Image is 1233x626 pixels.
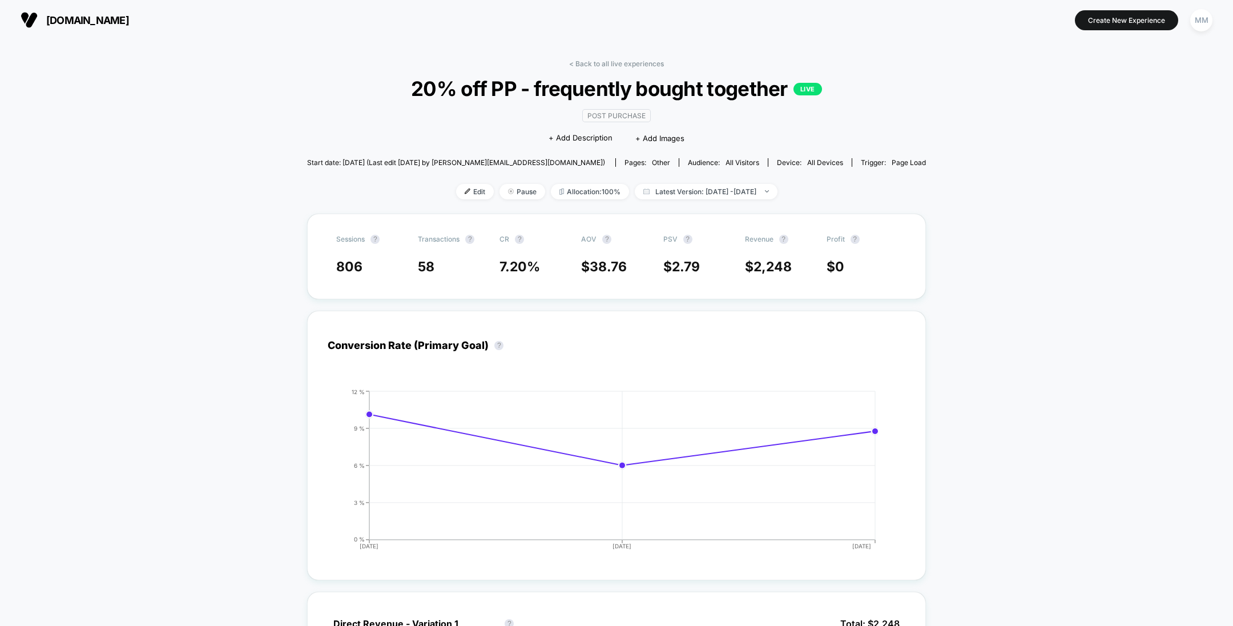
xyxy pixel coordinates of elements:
img: end [508,188,514,194]
div: Pages: [624,158,670,167]
tspan: [DATE] [613,543,631,549]
tspan: 6 % [354,462,365,468]
span: PSV [663,235,678,243]
span: Edit [456,184,494,199]
button: ? [779,235,788,244]
img: calendar [643,188,650,194]
span: 20% off PP - frequently bought together [338,77,894,101]
span: Device: [768,158,852,167]
p: LIVE [793,83,822,95]
span: $ [581,259,627,275]
span: + Add Description [549,133,613,144]
div: Conversion Rate (Primary Goal) [328,339,509,351]
span: 2.79 [672,259,700,275]
tspan: 12 % [352,388,365,395]
span: Allocation: 100% [551,184,629,199]
span: CR [499,235,509,243]
span: other [652,158,670,167]
span: Start date: [DATE] (Last edit [DATE] by [PERSON_NAME][EMAIL_ADDRESS][DOMAIN_NAME]) [307,158,605,167]
span: Page Load [892,158,926,167]
span: $ [745,259,792,275]
span: Pause [499,184,545,199]
span: AOV [581,235,597,243]
span: Post Purchase [582,109,651,122]
span: All Visitors [726,158,759,167]
span: Sessions [336,235,365,243]
button: ? [851,235,860,244]
span: [DOMAIN_NAME] [46,14,129,26]
span: $ [827,259,844,275]
span: 806 [336,259,362,275]
span: $ [663,259,700,275]
div: Audience: [688,158,759,167]
button: Create New Experience [1075,10,1178,30]
span: Revenue [745,235,773,243]
span: 58 [418,259,434,275]
button: MM [1187,9,1216,32]
div: MM [1190,9,1212,31]
span: 7.20 % [499,259,540,275]
button: ? [465,235,474,244]
a: < Back to all live experiences [569,59,664,68]
span: Profit [827,235,845,243]
span: 0 [835,259,844,275]
span: Latest Version: [DATE] - [DATE] [635,184,777,199]
img: rebalance [559,188,564,195]
span: 38.76 [590,259,627,275]
tspan: [DATE] [852,543,871,549]
span: Transactions [418,235,460,243]
button: ? [494,341,503,350]
button: ? [370,235,380,244]
tspan: [DATE] [360,543,378,549]
span: + Add Images [635,134,684,143]
img: edit [465,188,470,194]
tspan: 0 % [354,536,365,543]
span: 2,248 [753,259,792,275]
div: Trigger: [861,158,926,167]
span: all devices [807,158,843,167]
tspan: 3 % [354,499,365,505]
div: CONVERSION_RATE [316,388,894,560]
img: end [765,190,769,192]
img: Visually logo [21,11,38,29]
button: [DOMAIN_NAME] [17,11,132,29]
tspan: 9 % [354,424,365,431]
button: ? [515,235,524,244]
button: ? [683,235,692,244]
button: ? [602,235,611,244]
